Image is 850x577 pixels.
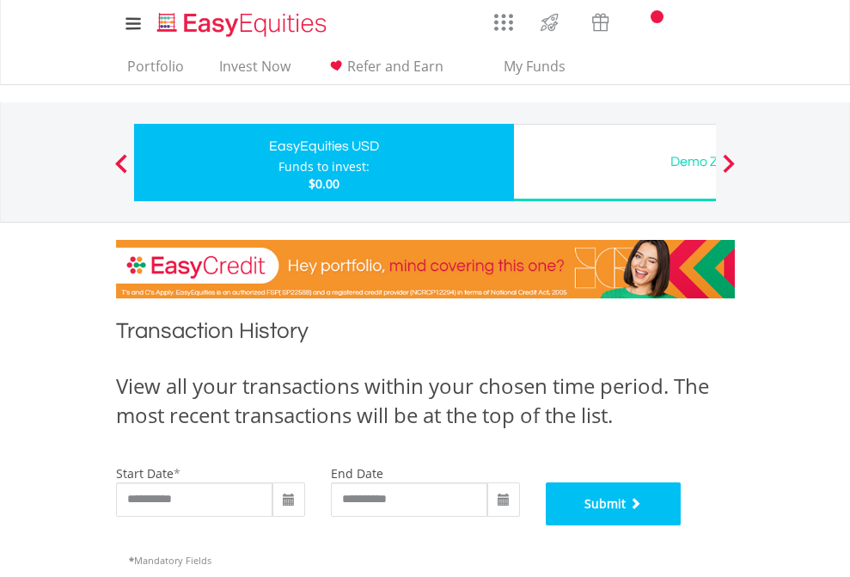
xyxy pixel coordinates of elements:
[479,55,591,77] span: My Funds
[309,175,339,192] span: $0.00
[116,316,735,354] h1: Transaction History
[212,58,297,84] a: Invest Now
[535,9,564,36] img: thrive-v2.svg
[104,163,138,180] button: Previous
[319,58,450,84] a: Refer and Earn
[575,4,626,36] a: Vouchers
[347,57,443,76] span: Refer and Earn
[494,13,513,32] img: grid-menu-icon.svg
[626,4,670,39] a: Notifications
[129,554,211,567] span: Mandatory Fields
[116,465,174,482] label: start date
[116,371,735,431] div: View all your transactions within your chosen time period. The most recent transactions will be a...
[116,240,735,298] img: EasyCredit Promotion Banner
[586,9,615,36] img: vouchers-v2.svg
[144,134,504,158] div: EasyEquities USD
[331,465,383,482] label: end date
[150,4,333,39] a: Home page
[713,4,757,42] a: My Profile
[120,58,191,84] a: Portfolio
[712,163,746,180] button: Next
[278,158,370,175] div: Funds to invest:
[546,482,682,525] button: Submit
[670,4,713,39] a: FAQ's and Support
[154,10,333,39] img: EasyEquities_Logo.png
[483,4,524,32] a: AppsGrid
